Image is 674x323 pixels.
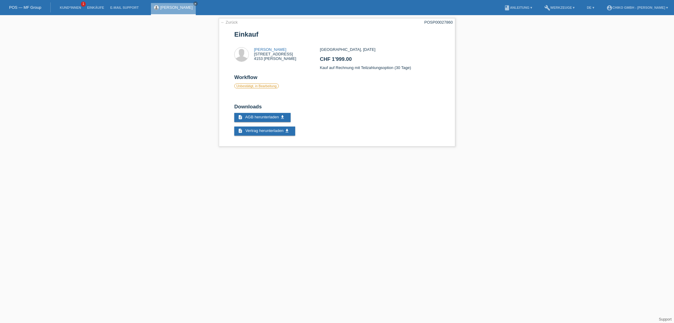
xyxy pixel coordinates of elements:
[603,6,671,9] a: account_circleChiko GmbH - [PERSON_NAME] ▾
[9,5,41,10] a: POS — MF Group
[238,115,243,120] i: description
[160,5,193,10] a: [PERSON_NAME]
[234,84,279,88] label: Unbestätigt, in Bearbeitung
[584,6,597,9] a: DE ▾
[541,6,578,9] a: buildWerkzeuge ▾
[501,6,535,9] a: bookAnleitung ▾
[659,317,672,321] a: Support
[544,5,550,11] i: build
[280,115,285,120] i: get_app
[606,5,612,11] i: account_circle
[254,47,286,52] a: [PERSON_NAME]
[107,6,142,9] a: E-Mail Support
[234,74,440,84] h2: Workflow
[81,2,86,7] span: 1
[254,47,296,61] div: [STREET_ADDRESS] 4153 [PERSON_NAME]
[424,20,453,25] div: POSP00027860
[320,56,439,65] h2: CHF 1'999.00
[504,5,510,11] i: book
[320,47,439,74] div: [GEOGRAPHIC_DATA], [DATE] Kauf auf Rechnung mit Teilzahlungsoption (30 Tage)
[234,104,440,113] h2: Downloads
[245,115,279,119] span: AGB herunterladen
[234,113,291,122] a: description AGB herunterladen get_app
[234,31,440,38] h1: Einkauf
[285,128,289,133] i: get_app
[57,6,84,9] a: Kund*innen
[194,2,197,5] i: close
[221,20,238,25] a: ← Zurück
[245,128,284,133] span: Vertrag herunterladen
[238,128,243,133] i: description
[84,6,107,9] a: Einkäufe
[193,2,198,6] a: close
[234,127,295,136] a: description Vertrag herunterladen get_app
